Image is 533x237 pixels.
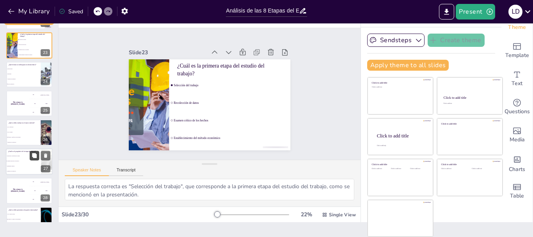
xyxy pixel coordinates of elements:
span: Eficiencia y satisfacción del trabajador [7,137,40,137]
div: 100 [29,178,52,186]
textarea: La respuesta correcta es "Selección del trabajo", que corresponde a la primera etapa del estudio ... [65,179,354,200]
div: Click to add text [391,168,409,170]
span: El método y el tiempo correspondiente [7,219,40,219]
div: Click to add text [372,168,389,170]
span: Selección del trabajo [176,76,290,103]
div: Slide 23 [139,33,216,56]
button: Create theme [428,34,485,47]
div: 24 [6,62,52,87]
div: Click to add title [444,96,496,100]
span: Charts [509,165,525,174]
span: Comparar resultados con objetivos [7,160,41,162]
div: Add text boxes [501,65,533,93]
div: Add a table [501,177,533,205]
span: Análisis de documentos [7,78,40,79]
div: Click to add text [441,168,466,170]
div: Click to add text [472,168,496,170]
button: Duplicate Slide [30,151,39,160]
div: 23 [41,49,50,56]
span: Solo el nuevo método [7,214,40,214]
p: ¿Cuál es el propósito de la etapa de control? [8,150,39,153]
button: Apply theme to all slides [367,60,449,71]
p: ¿Qué se debe presentar a las partes interesadas? [9,208,39,211]
div: 28 [41,194,50,201]
span: Monitorear la satisfacción del cliente [7,155,41,157]
button: Present [456,4,495,20]
div: Click to add body [377,145,426,146]
button: Export to PowerPoint [439,4,454,20]
div: Click to add title [372,82,428,84]
span: Single View [329,212,356,218]
div: 27 [41,165,50,172]
span: Establecimiento del método económico [19,54,52,55]
div: Click to add title [441,163,497,166]
div: Click to add title [377,133,427,138]
div: 25 [41,107,50,114]
span: Examen crítico de los hechos [169,111,282,138]
span: Recolección de datos [172,94,286,121]
span: Questions [505,107,530,116]
span: Text [512,79,522,88]
span: Entrevistas [7,73,40,74]
div: Click to add text [410,168,428,170]
div: 23 [6,32,52,58]
div: 200 [29,186,52,195]
span: Selección del trabajo [19,39,52,40]
button: L D [508,4,522,20]
span: Template [505,51,529,60]
input: Insert title [226,5,299,16]
div: Jaap [45,190,47,191]
div: Slide 23 / 30 [62,211,214,218]
button: My Library [6,5,53,18]
span: Media [510,135,525,144]
button: Transcript [109,168,144,176]
h4: The winner is [PERSON_NAME] [6,102,29,105]
div: 25 [6,91,52,116]
span: Implementar cambios [7,166,41,167]
p: ¿Qué se debe evaluar en el nuevo método? [9,121,39,124]
span: Establecimiento del método económico [165,128,279,155]
div: 27 [6,148,53,175]
div: 300 [29,195,52,204]
span: Ninguna de las anteriores [7,171,41,172]
div: L D [508,5,522,19]
button: Delete Slide [41,151,50,160]
div: 200 [29,99,52,108]
span: Table [510,192,524,200]
div: Click to add text [372,86,428,88]
span: Solo la eficiencia [7,127,40,127]
div: Click to add title [372,163,428,166]
span: Solo la calidad [7,132,40,132]
h4: The winner is [PERSON_NAME] [6,189,29,192]
div: Add charts and graphs [501,149,533,177]
div: Add images, graphics, shapes or video [501,121,533,149]
div: 28 [6,178,52,203]
span: Theme [508,23,526,32]
div: 26 [6,119,52,145]
div: 300 [29,108,52,117]
div: Click to add text [443,103,495,105]
div: Get real-time input from your audience [501,93,533,121]
span: Observaciones [7,68,40,69]
button: Speaker Notes [65,168,109,176]
button: Sendsteps [367,34,425,47]
p: ¿Cuál es la primera etapa del estudio del trabajo? [20,33,50,37]
p: ¿Qué técnica se utiliza para recolectar datos? [9,63,39,66]
p: ¿Cuál es la primera etapa del estudio del trabajo? [181,56,287,93]
span: Todas las anteriores [7,84,40,84]
div: Add ready made slides [501,37,533,65]
div: 24 [41,78,50,85]
div: 100 [29,91,52,99]
div: Click to add title [441,122,497,125]
div: 26 [41,136,50,143]
div: 22 % [297,211,316,218]
span: Recolección de datos [19,45,52,45]
div: Jaap [45,103,47,104]
div: Saved [59,8,83,15]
